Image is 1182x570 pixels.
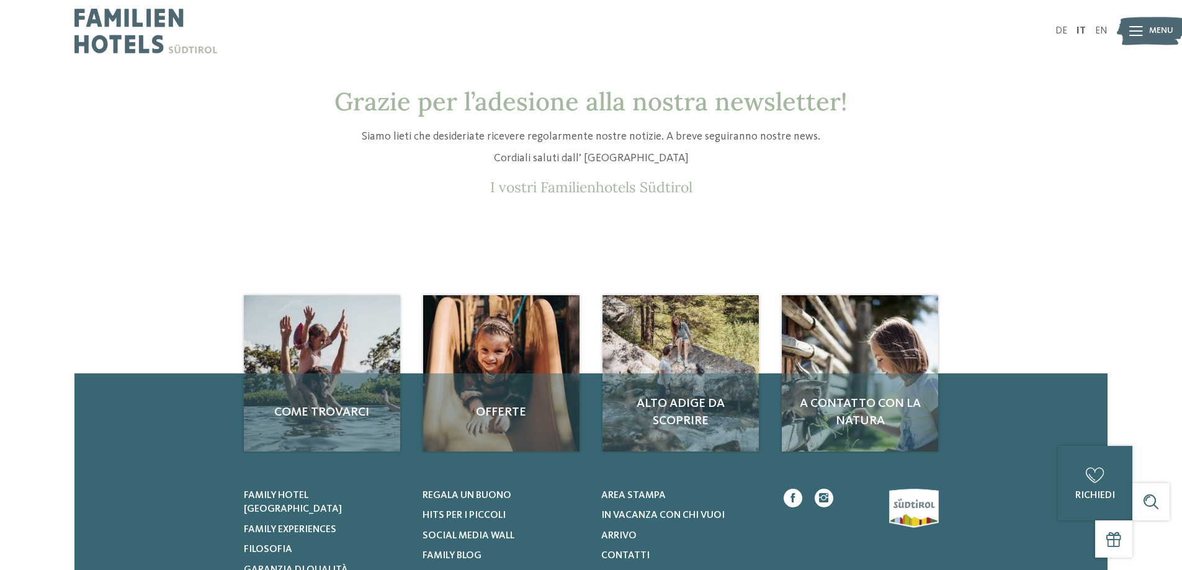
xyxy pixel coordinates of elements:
img: Newsletter [423,295,580,452]
span: Area stampa [601,491,666,501]
a: Newsletter Alto Adige da scoprire [602,295,759,452]
p: Cordiali saluti dall’ [GEOGRAPHIC_DATA] [297,151,886,166]
span: In vacanza con chi vuoi [601,510,725,520]
span: Family experiences [244,525,336,535]
a: IT [1077,26,1086,36]
a: richiedi [1058,446,1132,520]
span: Come trovarci [256,404,388,421]
a: Filosofia [244,543,407,556]
a: Hits per i piccoli [423,509,586,522]
span: Social Media Wall [423,531,514,541]
p: I vostri Familienhotels Südtirol [297,179,886,196]
span: Family Blog [423,551,481,561]
img: Newsletter [782,295,938,452]
img: Newsletter [244,295,400,452]
a: EN [1095,26,1108,36]
p: Siamo lieti che desideriate ricevere regolarmente nostre notizie. A breve seguiranno nostre news. [297,129,886,145]
a: Arrivo [601,529,764,543]
span: Alto Adige da scoprire [615,395,746,430]
span: A contatto con la natura [794,395,926,430]
a: Newsletter Come trovarci [244,295,400,452]
span: richiedi [1075,491,1115,501]
a: Family Blog [423,549,586,563]
span: Regala un buono [423,491,511,501]
span: Family hotel [GEOGRAPHIC_DATA] [244,491,342,514]
span: Offerte [436,404,567,421]
span: Arrivo [601,531,637,541]
a: Family hotel [GEOGRAPHIC_DATA] [244,489,407,517]
a: Newsletter Offerte [423,295,580,452]
a: Newsletter A contatto con la natura [782,295,938,452]
a: Social Media Wall [423,529,586,543]
a: DE [1055,26,1067,36]
span: Grazie per l’adesione alla nostra newsletter! [334,86,848,117]
span: Filosofia [244,545,292,554]
a: In vacanza con chi vuoi [601,509,764,522]
span: Contatti [601,551,650,561]
span: Hits per i piccoli [423,510,506,520]
a: Contatti [601,549,764,563]
a: Area stampa [601,489,764,502]
span: Menu [1149,25,1173,37]
img: Newsletter [602,295,759,452]
a: Regala un buono [423,489,586,502]
a: Family experiences [244,523,407,537]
